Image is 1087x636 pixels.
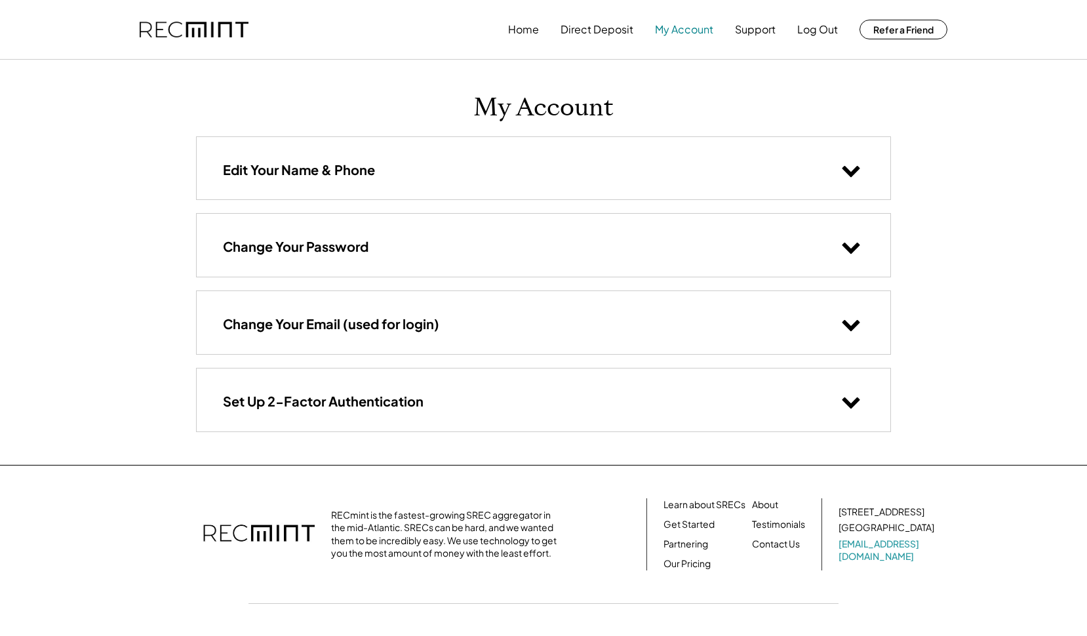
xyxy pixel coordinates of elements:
[203,511,315,557] img: recmint-logotype%403x.png
[223,315,439,332] h3: Change Your Email (used for login)
[223,161,375,178] h3: Edit Your Name & Phone
[797,16,838,43] button: Log Out
[752,518,805,531] a: Testimonials
[860,20,947,39] button: Refer a Friend
[839,506,924,519] div: [STREET_ADDRESS]
[331,509,564,560] div: RECmint is the fastest-growing SREC aggregator in the mid-Atlantic. SRECs can be hard, and we wan...
[752,538,800,551] a: Contact Us
[735,16,776,43] button: Support
[752,498,778,511] a: About
[508,16,539,43] button: Home
[140,22,248,38] img: recmint-logotype%403x.png
[839,521,934,534] div: [GEOGRAPHIC_DATA]
[663,518,715,531] a: Get Started
[223,238,368,255] h3: Change Your Password
[655,16,713,43] button: My Account
[473,92,614,123] h1: My Account
[839,538,937,563] a: [EMAIL_ADDRESS][DOMAIN_NAME]
[223,393,424,410] h3: Set Up 2-Factor Authentication
[663,498,745,511] a: Learn about SRECs
[663,538,708,551] a: Partnering
[663,557,711,570] a: Our Pricing
[561,16,633,43] button: Direct Deposit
